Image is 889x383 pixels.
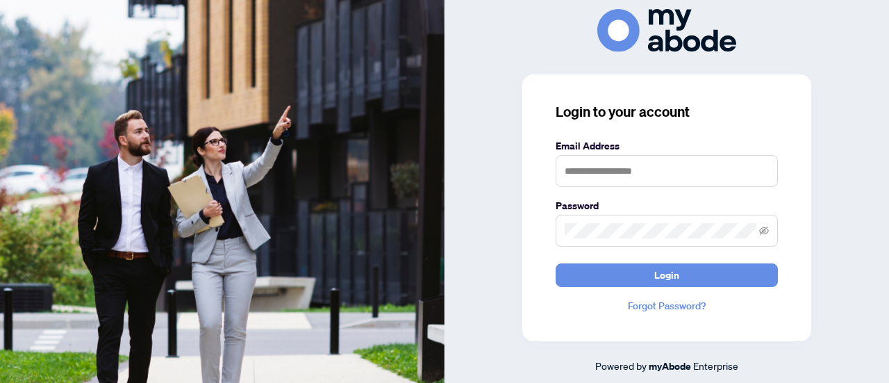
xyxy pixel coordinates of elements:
label: Password [556,198,778,213]
button: Login [556,263,778,287]
span: Powered by [595,359,647,372]
h3: Login to your account [556,102,778,122]
label: Email Address [556,138,778,154]
img: ma-logo [597,9,736,51]
a: Forgot Password? [556,298,778,313]
span: Enterprise [693,359,738,372]
span: eye-invisible [759,226,769,236]
span: Login [654,264,679,286]
a: myAbode [649,359,691,374]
